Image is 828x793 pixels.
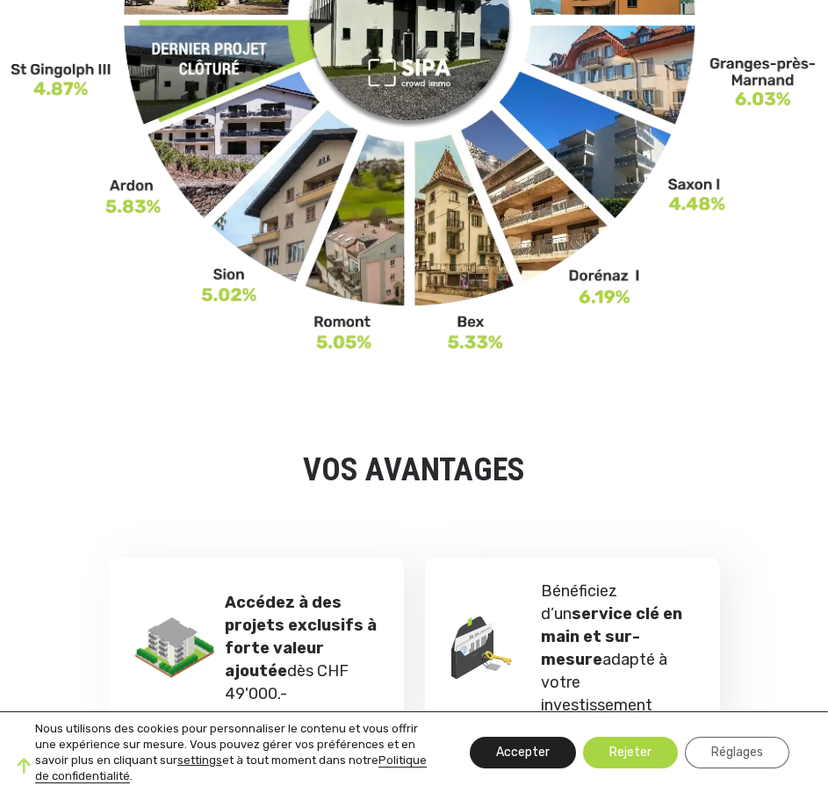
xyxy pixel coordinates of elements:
[451,616,514,680] img: Bénéficiez d’un
[470,737,576,768] button: Accepter
[135,617,214,678] img: avantage2
[740,709,828,793] iframe: Chat Widget
[35,721,442,784] p: Nous utilisons des cookies pour personnaliser le contenu et vous offrir une expérience sur mesure...
[177,753,222,768] button: settings
[225,593,377,681] strong: Accédez à des projets exclusifs à forte valeur ajoutée
[583,737,678,768] button: Rejeter
[225,591,378,705] p: dès CHF 49'000.-
[303,451,525,488] strong: VOS AVANTAGES
[740,709,828,793] div: Widget de chat
[685,737,789,768] button: Réglages
[541,580,694,717] p: Bénéficiez d’un adapté à votre investissement
[541,604,682,669] strong: service clé en main et sur-mesure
